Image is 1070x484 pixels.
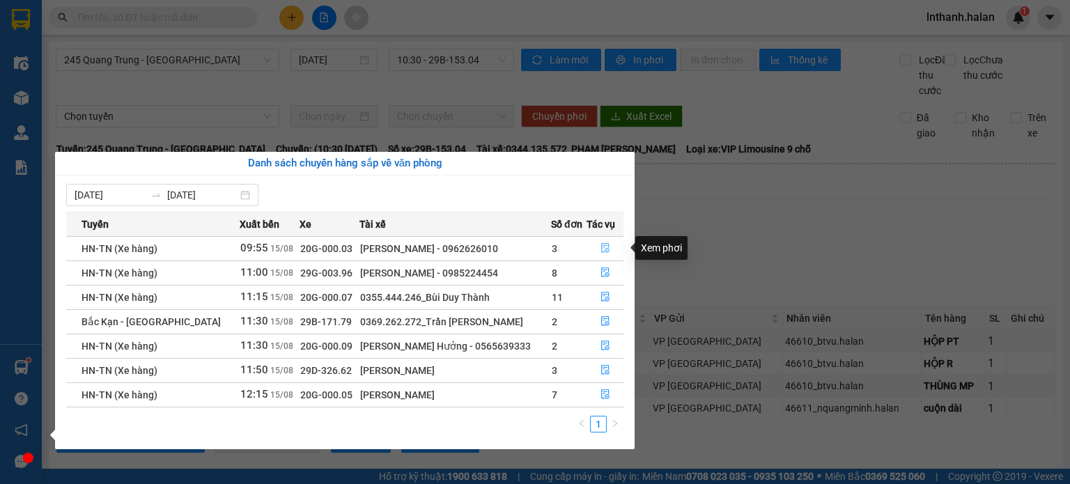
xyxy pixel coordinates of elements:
button: file-done [587,359,623,382]
span: Xe [300,217,311,232]
div: 0355.444.246_Bùi Duy Thành [360,290,550,305]
span: 3 [552,243,557,254]
div: Danh sách chuyến hàng sắp về văn phòng [66,155,623,172]
div: [PERSON_NAME] Hưởng - 0565639333 [360,338,550,354]
span: 11:30 [240,339,268,352]
span: 11:00 [240,266,268,279]
span: HN-TN (Xe hàng) [82,243,157,254]
span: 20G-000.07 [300,292,352,303]
span: file-done [600,267,610,279]
span: Tài xế [359,217,386,232]
div: [PERSON_NAME] - 0985224454 [360,265,550,281]
span: Xuất bến [240,217,279,232]
span: HN-TN (Xe hàng) [82,267,157,279]
button: file-done [587,311,623,333]
button: right [607,416,623,432]
span: 15/08 [270,292,293,302]
span: 29B-171.79 [300,316,352,327]
button: file-done [587,262,623,284]
span: file-done [600,316,610,327]
a: 1 [591,416,606,432]
span: HN-TN (Xe hàng) [82,292,157,303]
button: file-done [587,335,623,357]
span: file-done [600,292,610,303]
span: 2 [552,316,557,327]
span: right [611,419,619,428]
span: Bắc Kạn - [GEOGRAPHIC_DATA] [82,316,221,327]
span: file-done [600,365,610,376]
span: HN-TN (Xe hàng) [82,341,157,352]
span: 15/08 [270,390,293,400]
div: 0369.262.272_Trần [PERSON_NAME] [360,314,550,329]
span: 11:50 [240,364,268,376]
span: 15/08 [270,317,293,327]
div: Xem phơi [635,236,688,260]
li: Previous Page [573,416,590,432]
div: [PERSON_NAME] [360,387,550,403]
span: 8 [552,267,557,279]
span: 11:30 [240,315,268,327]
span: 15/08 [270,268,293,278]
button: file-done [587,237,623,260]
span: swap-right [150,189,162,201]
span: 09:55 [240,242,268,254]
button: left [573,416,590,432]
span: Số đơn [551,217,582,232]
span: 20G-000.03 [300,243,352,254]
span: 7 [552,389,557,400]
input: Đến ngày [167,187,238,203]
span: 15/08 [270,366,293,375]
span: file-done [600,389,610,400]
span: 20G-000.05 [300,389,352,400]
span: Tác vụ [587,217,615,232]
span: Tuyến [82,217,109,232]
span: 11 [552,292,563,303]
div: [PERSON_NAME] - 0962626010 [360,241,550,256]
button: file-done [587,384,623,406]
span: 2 [552,341,557,352]
span: to [150,189,162,201]
span: left [577,419,586,428]
span: 29D-326.62 [300,365,352,376]
li: Next Page [607,416,623,432]
span: 15/08 [270,244,293,253]
li: 1 [590,416,607,432]
span: 29G-003.96 [300,267,352,279]
span: file-done [600,341,610,352]
button: file-done [587,286,623,309]
span: 11:15 [240,290,268,303]
span: 12:15 [240,388,268,400]
input: Từ ngày [75,187,145,203]
span: 20G-000.09 [300,341,352,352]
span: 3 [552,365,557,376]
div: [PERSON_NAME] [360,363,550,378]
span: HN-TN (Xe hàng) [82,389,157,400]
span: HN-TN (Xe hàng) [82,365,157,376]
span: 15/08 [270,341,293,351]
span: file-done [600,243,610,254]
